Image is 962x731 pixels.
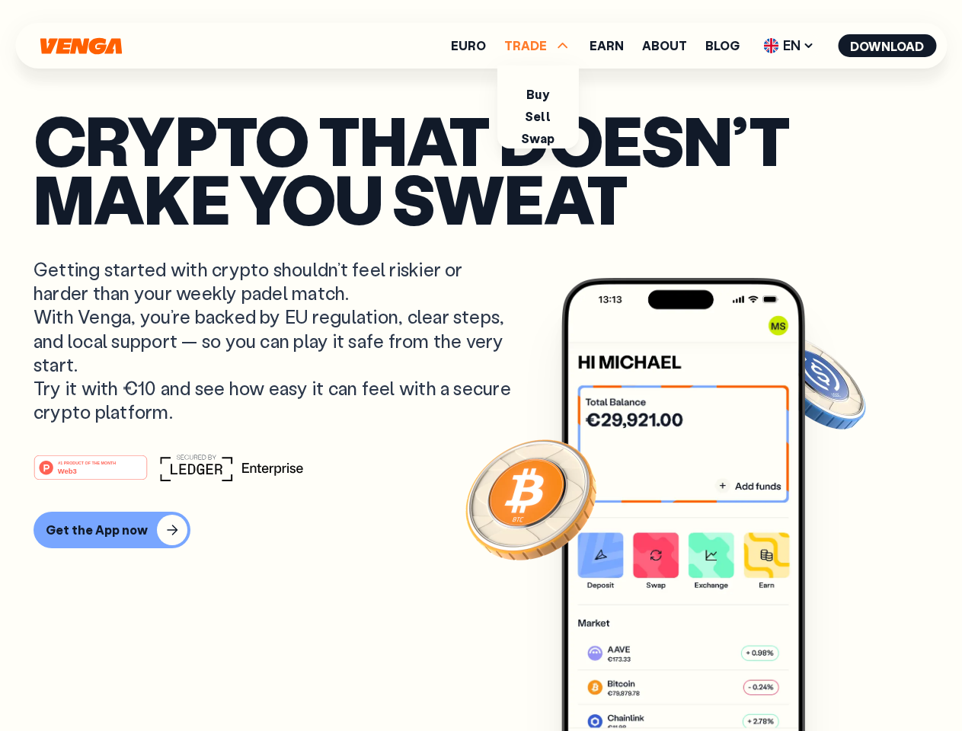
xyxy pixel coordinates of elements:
span: TRADE [504,40,547,52]
button: Get the App now [34,512,190,548]
a: About [642,40,687,52]
span: EN [758,34,820,58]
a: Swap [521,130,555,146]
a: #1 PRODUCT OF THE MONTHWeb3 [34,464,148,484]
a: Euro [451,40,486,52]
img: USDC coin [759,327,869,437]
a: Blog [705,40,740,52]
tspan: #1 PRODUCT OF THE MONTH [58,461,116,465]
button: Download [838,34,936,57]
tspan: Web3 [58,467,77,475]
a: Buy [526,86,548,102]
span: TRADE [504,37,571,55]
a: Sell [525,108,551,124]
p: Crypto that doesn’t make you sweat [34,110,928,227]
a: Earn [590,40,624,52]
a: Get the App now [34,512,928,548]
div: Get the App now [46,522,148,538]
img: Bitcoin [462,430,599,567]
p: Getting started with crypto shouldn’t feel riskier or harder than your weekly padel match. With V... [34,257,515,423]
svg: Home [38,37,123,55]
img: flag-uk [763,38,778,53]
